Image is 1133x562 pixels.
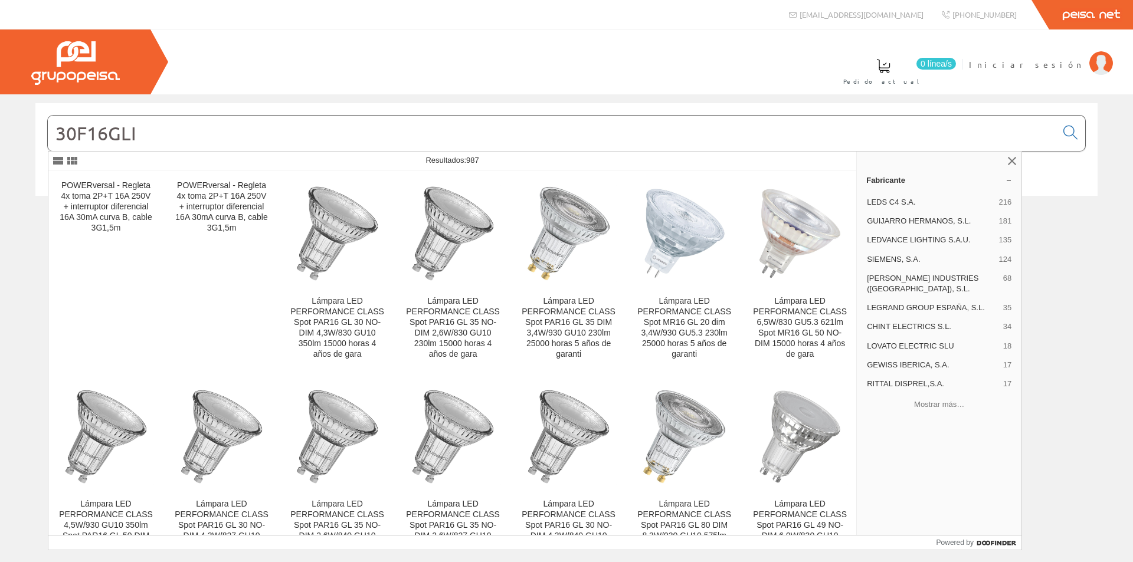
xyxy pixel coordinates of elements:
[800,9,924,19] span: [EMAIL_ADDRESS][DOMAIN_NAME]
[867,254,994,265] span: SIEMENS, S.A.
[164,171,279,373] a: POWERversal - Regleta 4x toma 2P+T 16A 250V + interruptor diferencial 16A 30mA curva B, cable 3G1,5m
[280,171,395,373] a: Lámpara LED PERFORMANCE CLASS Spot PAR16 GL 30 NO-DIM 4,3W/830 GU10 350lm 15000 horas 4 años de g...
[867,303,998,313] span: LEGRAND GROUP ESPAÑA, S.L.
[1003,321,1011,332] span: 34
[636,389,732,485] img: Lámpara LED PERFORMANCE CLASS Spot PAR16 GL 80 DIM 8,3W/930 GU10 575lm 25000 horas 5 años de garanti
[511,171,626,373] a: Lámpara LED PERFORMANCE CLASS Spot PAR16 GL 35 DIM 3,4W/930 GU10 230lm 25000 horas 5 años de gara...
[969,49,1113,60] a: Iniciar sesión
[289,389,385,485] img: Lámpara LED PERFORMANCE CLASS Spot PAR16 GL 35 NO-DIM 2,6W/840 GU10 230lm 15000 horas 4 años de gara
[35,211,1098,221] div: © Grupo Peisa
[289,185,385,281] img: Lámpara LED PERFORMANCE CLASS Spot PAR16 GL 30 NO-DIM 4,3W/830 GU10 350lm 15000 horas 4 años de gara
[752,296,848,360] div: Lámpara LED PERFORMANCE CLASS 6,5W/830 GU5.3 621lm Spot MR16 GL 50 NO-DIM 15000 horas 4 años de gara
[916,58,956,70] span: 0 línea/s
[636,296,732,360] div: Lámpara LED PERFORMANCE CLASS Spot MR16 GL 20 dim 3,4W/930 GU5.3 230lm 25000 horas 5 años de garanti
[48,171,163,373] a: POWERversal - Regleta 4x toma 2P+T 16A 250V + interruptor diferencial 16A 30mA curva B, cable 3G1,5m
[48,116,1056,151] input: Buscar...
[627,171,742,373] a: Lámpara LED PERFORMANCE CLASS Spot MR16 GL 20 dim 3,4W/930 GU5.3 230lm 25000 horas 5 años de gara...
[1003,341,1011,351] span: 18
[752,389,848,485] img: Lámpara LED PERFORMANCE CLASS Spot PAR16 GL 49 NO-DIM 6,9W/830 GU10 620lm 15000 horas 4 años de gara
[1003,273,1011,294] span: 68
[867,321,998,332] span: CHINT ELECTRICS S.L.
[857,170,1021,189] a: Fabricante
[425,156,479,165] span: Resultados:
[520,296,617,360] div: Lámpara LED PERFORMANCE CLASS Spot PAR16 GL 35 DIM 3,4W/930 GU10 230lm 25000 horas 5 años de garanti
[636,185,732,281] img: Lámpara LED PERFORMANCE CLASS Spot MR16 GL 20 dim 3,4W/930 GU5.3 230lm 25000 horas 5 años de garanti
[405,296,501,360] div: Lámpara LED PERFORMANCE CLASS Spot PAR16 GL 35 NO-DIM 2,6W/830 GU10 230lm 15000 horas 4 años de gara
[867,379,998,389] span: RITTAL DISPREL,S.A.
[289,296,385,360] div: Lámpara LED PERFORMANCE CLASS Spot PAR16 GL 30 NO-DIM 4,3W/830 GU10 350lm 15000 horas 4 años de gara
[58,180,154,234] div: POWERversal - Regleta 4x toma 2P+T 16A 250V + interruptor diferencial 16A 30mA curva B, cable 3G1,5m
[998,216,1011,226] span: 181
[952,9,1017,19] span: [PHONE_NUMBER]
[867,341,998,351] span: LOVATO ELECTRIC SLU
[520,389,617,485] img: Lámpara LED PERFORMANCE CLASS Spot PAR16 GL 30 NO-DIM 4,3W/840 GU10 350lm 15000 horas 4 años de gara
[998,254,1011,265] span: 124
[867,197,994,208] span: LEDS C4 S.A.
[466,156,479,165] span: 987
[998,235,1011,245] span: 135
[405,389,501,485] img: Lámpara LED PERFORMANCE CLASS Spot PAR16 GL 35 NO-DIM 2,6W/827 GU10 230lm 15000 horas 4 años de gara
[936,537,974,548] span: Powered by
[1003,360,1011,370] span: 17
[173,389,270,485] img: Lámpara LED PERFORMANCE CLASS Spot PAR16 GL 30 NO-DIM 4,3W/827 GU10 350lm 15000 horas 4 años de gara
[520,185,617,281] img: Lámpara LED PERFORMANCE CLASS Spot PAR16 GL 35 DIM 3,4W/930 GU10 230lm 25000 horas 5 años de garanti
[395,171,510,373] a: Lámpara LED PERFORMANCE CLASS Spot PAR16 GL 35 NO-DIM 2,6W/830 GU10 230lm 15000 horas 4 años de g...
[405,185,501,281] img: Lámpara LED PERFORMANCE CLASS Spot PAR16 GL 35 NO-DIM 2,6W/830 GU10 230lm 15000 horas 4 años de gara
[998,197,1011,208] span: 216
[173,180,270,234] div: POWERversal - Regleta 4x toma 2P+T 16A 250V + interruptor diferencial 16A 30mA curva B, cable 3G1,5m
[742,171,857,373] a: Lámpara LED PERFORMANCE CLASS 6,5W/830 GU5.3 621lm Spot MR16 GL 50 NO-DIM 15000 horas 4 años de g...
[58,389,154,485] img: Lámpara LED PERFORMANCE CLASS 4,5W/930 GU10 350lm Spot PAR16 GL 50 DIM 25000 horas 5 años de garanti
[31,41,120,85] img: Grupo Peisa
[1003,303,1011,313] span: 35
[867,273,998,294] span: [PERSON_NAME] INDUSTRIES ([GEOGRAPHIC_DATA]), S.L.
[843,75,924,87] span: Pedido actual
[867,360,998,370] span: GEWISS IBERICA, S.A.
[969,58,1083,70] span: Iniciar sesión
[862,395,1017,414] button: Mostrar más…
[867,235,994,245] span: LEDVANCE LIGHTING S.A.U.
[752,185,848,281] img: Lámpara LED PERFORMANCE CLASS 6,5W/830 GU5.3 621lm Spot MR16 GL 50 NO-DIM 15000 horas 4 años de gara
[1003,379,1011,389] span: 17
[867,216,994,226] span: GUIJARRO HERMANOS, S.L.
[936,535,1022,550] a: Powered by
